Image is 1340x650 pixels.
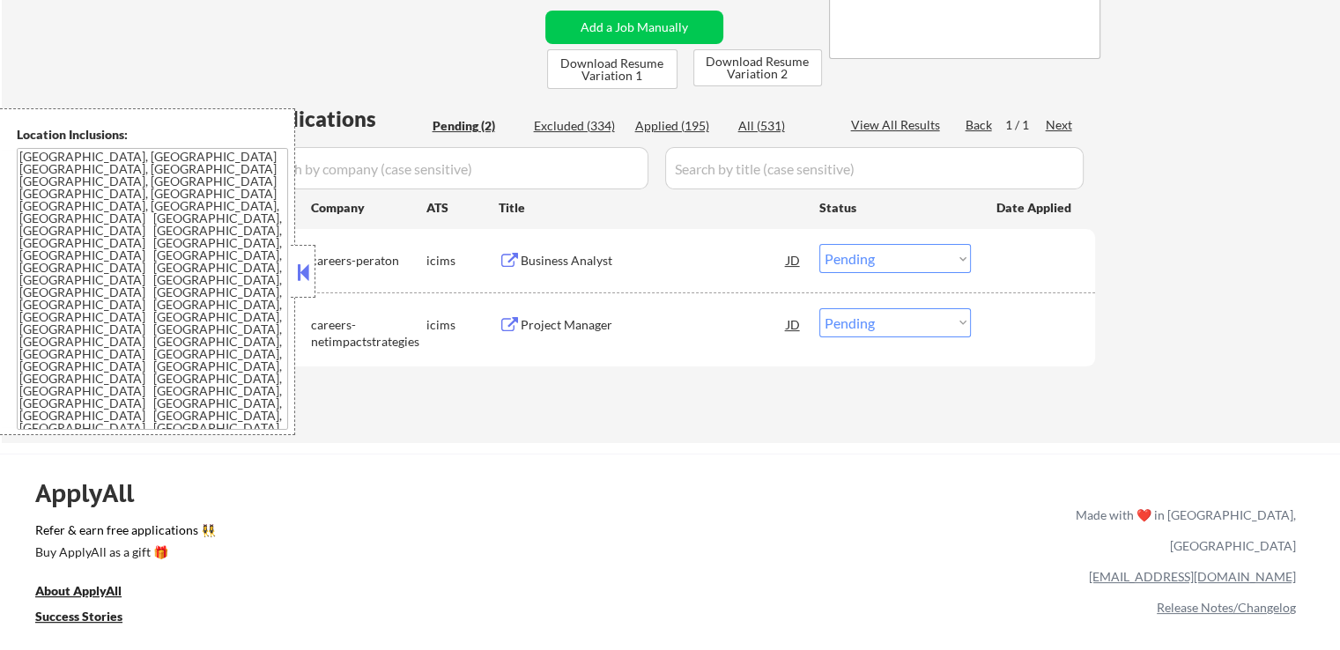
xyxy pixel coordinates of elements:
[851,116,945,134] div: View All Results
[785,308,803,340] div: JD
[35,543,211,565] a: Buy ApplyAll as a gift 🎁
[996,199,1074,217] div: Date Applied
[35,607,146,629] a: Success Stories
[738,117,826,135] div: All (531)
[1089,569,1296,584] a: [EMAIL_ADDRESS][DOMAIN_NAME]
[433,117,521,135] div: Pending (2)
[35,583,122,598] u: About ApplyAll
[665,147,1084,189] input: Search by title (case sensitive)
[35,524,707,543] a: Refer & earn free applications 👯‍♀️
[819,191,971,223] div: Status
[311,316,426,351] div: careers-netimpactstrategies
[521,316,787,334] div: Project Manager
[311,252,426,270] div: careers-peraton
[1046,116,1074,134] div: Next
[547,49,677,89] button: Download Resume Variation 1
[35,546,211,558] div: Buy ApplyAll as a gift 🎁
[1069,499,1296,561] div: Made with ❤️ in [GEOGRAPHIC_DATA], [GEOGRAPHIC_DATA]
[635,117,723,135] div: Applied (195)
[17,126,288,144] div: Location Inclusions:
[35,581,146,603] a: About ApplyAll
[966,116,994,134] div: Back
[426,316,499,334] div: icims
[785,244,803,276] div: JD
[1157,600,1296,615] a: Release Notes/Changelog
[252,108,426,129] div: Applications
[534,117,622,135] div: Excluded (334)
[35,478,154,508] div: ApplyAll
[521,252,787,270] div: Business Analyst
[35,609,122,624] u: Success Stories
[1005,116,1046,134] div: 1 / 1
[252,147,648,189] input: Search by company (case sensitive)
[426,199,499,217] div: ATS
[545,11,723,44] button: Add a Job Manually
[311,199,426,217] div: Company
[693,49,822,86] button: Download Resume Variation 2
[426,252,499,270] div: icims
[499,199,803,217] div: Title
